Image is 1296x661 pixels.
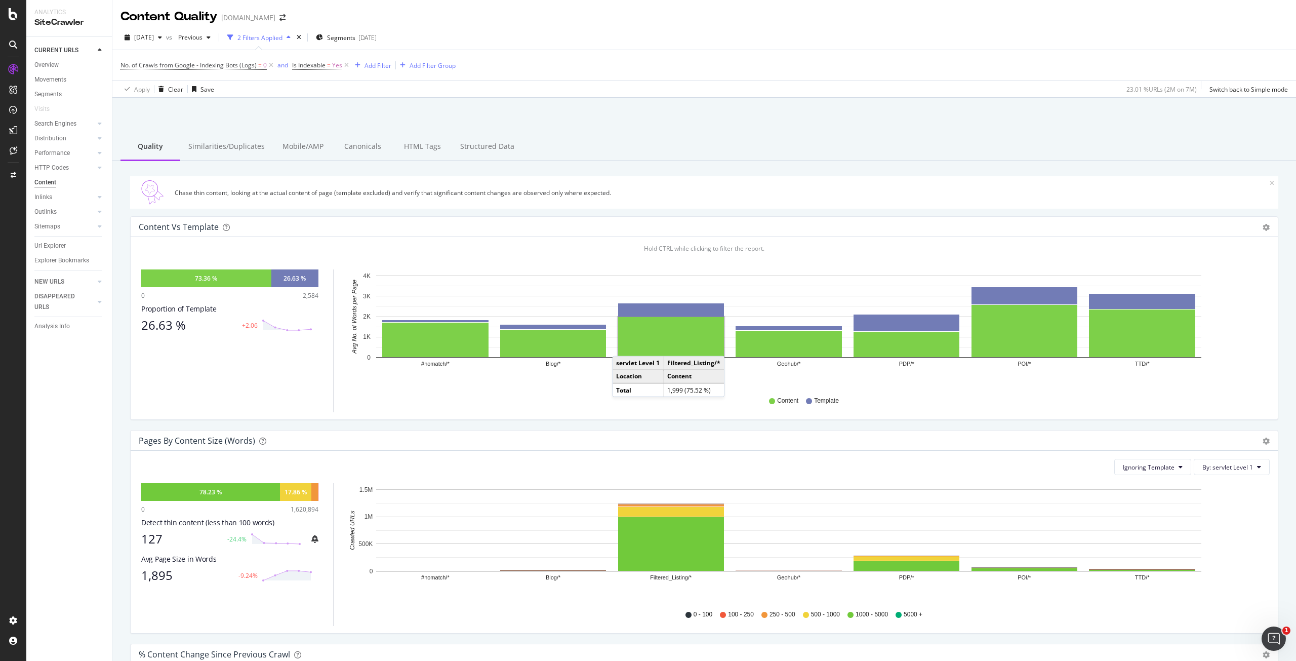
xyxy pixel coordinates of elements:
[295,32,303,43] div: times
[34,74,66,85] div: Movements
[141,554,318,564] div: Avg Page Size in Words
[34,45,95,56] a: CURRENT URLS
[34,177,56,188] div: Content
[904,610,922,619] span: 5000 +
[1263,224,1270,231] div: gear
[120,8,217,25] div: Content Quality
[332,58,342,72] span: Yes
[410,61,456,70] div: Add Filter Group
[363,313,371,320] text: 2K
[777,575,801,581] text: Geohub/*
[174,33,202,42] span: Previous
[34,119,95,129] a: Search Engines
[452,133,522,161] div: Structured Data
[141,568,232,582] div: 1,895
[811,610,840,619] span: 500 - 1000
[34,241,105,251] a: Url Explorer
[34,163,69,173] div: HTTP Codes
[221,13,275,23] div: [DOMAIN_NAME]
[34,104,60,114] a: Visits
[358,540,373,548] text: 500K
[349,511,356,550] text: Crawled URLs
[358,33,377,42] div: [DATE]
[34,148,70,159] div: Performance
[1263,651,1270,658] div: gear
[34,45,78,56] div: CURRENT URLS
[777,361,801,367] text: Geohub/*
[363,293,371,300] text: 3K
[285,488,307,496] div: 17.86 %
[34,74,105,85] a: Movements
[34,321,105,332] a: Analysis Info
[367,354,371,361] text: 0
[34,221,60,232] div: Sitemaps
[1194,459,1270,475] button: By: servlet Level 1
[34,241,66,251] div: Url Explorer
[1126,85,1197,94] div: 23.01 % URLs ( 2M on 7M )
[141,505,145,514] div: 0
[1135,575,1150,581] text: TTD/*
[134,180,171,205] img: Quality
[34,89,105,100] a: Segments
[175,188,1270,197] div: Chase thin content, looking at the actual content of page (template excluded) and verify that sig...
[814,397,839,405] span: Template
[664,370,724,383] td: Content
[363,334,371,341] text: 1K
[346,483,1263,601] div: A chart.
[291,505,318,514] div: 1,620,894
[188,81,214,97] button: Save
[303,291,318,300] div: 2,584
[392,133,452,161] div: HTML Tags
[34,89,62,100] div: Segments
[141,304,318,314] div: Proportion of Template
[34,148,95,159] a: Performance
[899,575,915,581] text: PDP/*
[238,571,258,580] div: -9.24%
[199,488,222,496] div: 78.23 %
[1114,459,1191,475] button: Ignoring Template
[195,274,217,283] div: 73.36 %
[242,321,258,330] div: +2.06
[613,370,664,383] td: Location
[359,486,373,493] text: 1.5M
[34,177,105,188] a: Content
[421,575,450,581] text: #nomatch/*
[34,133,95,144] a: Distribution
[327,61,331,69] span: =
[139,222,219,232] div: Content vs Template
[34,104,50,114] div: Visits
[34,277,95,287] a: NEW URLS
[364,514,373,521] text: 1M
[34,207,95,217] a: Outlinks
[34,17,104,28] div: SiteCrawler
[34,133,66,144] div: Distribution
[364,61,391,70] div: Add Filter
[120,29,166,46] button: [DATE]
[34,321,70,332] div: Analysis Info
[370,568,373,575] text: 0
[1209,85,1288,94] div: Switch back to Simple mode
[613,357,664,370] td: servlet Level 1
[856,610,888,619] span: 1000 - 5000
[546,361,561,367] text: Blog/*
[139,436,255,446] div: Pages by Content Size (Words)
[258,61,262,69] span: =
[166,33,174,42] span: vs
[1018,361,1031,367] text: POI/*
[777,397,798,405] span: Content
[141,318,236,332] div: 26.63 %
[333,133,392,161] div: Canonicals
[174,29,215,46] button: Previous
[769,610,795,619] span: 250 - 500
[34,277,64,287] div: NEW URLS
[312,29,381,46] button: Segments[DATE]
[154,81,183,97] button: Clear
[396,59,456,71] button: Add Filter Group
[34,221,95,232] a: Sitemaps
[613,383,664,396] td: Total
[141,518,318,528] div: Detect thin content (less than 100 words)
[346,269,1263,387] svg: A chart.
[546,575,561,581] text: Blog/*
[168,85,183,94] div: Clear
